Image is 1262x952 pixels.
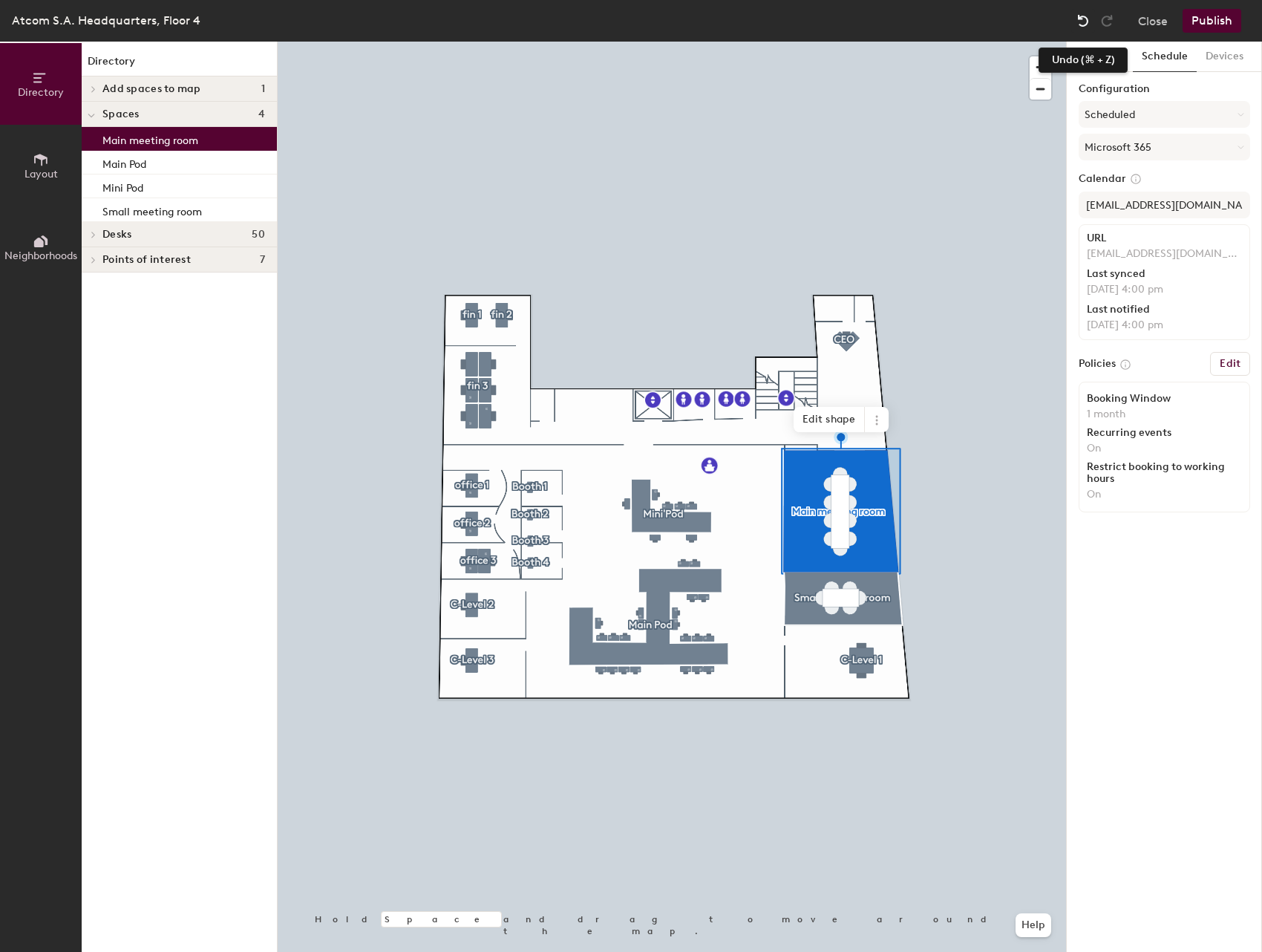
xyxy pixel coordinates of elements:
[1087,408,1242,421] p: 1 month
[1087,488,1242,501] p: On
[1079,358,1116,370] label: Policies
[1080,42,1133,72] button: Details
[1138,9,1168,33] button: Close
[82,53,277,76] h1: Directory
[1087,268,1242,280] div: Last synced
[1220,358,1240,370] h6: Edit
[1197,42,1252,72] button: Devices
[1087,393,1242,405] div: Booking Window
[260,254,265,266] span: 7
[1087,232,1242,244] div: URL
[1183,9,1241,33] button: Publish
[102,229,131,241] span: Desks
[1079,172,1250,186] label: Calendar
[1099,13,1114,28] img: Redo
[102,108,140,120] span: Spaces
[1079,134,1250,160] button: Microsoft 365
[1087,442,1242,455] p: On
[794,407,865,432] span: Edit shape
[1133,42,1197,72] button: Schedule
[1087,461,1242,485] div: Restrict booking to working hours
[1079,83,1250,95] label: Configuration
[252,229,265,241] span: 50
[1016,913,1051,937] button: Help
[1079,192,1250,218] input: Add calendar email
[18,86,64,99] span: Directory
[1079,101,1250,128] button: Scheduled
[102,130,198,147] p: Main meeting room
[261,83,265,95] span: 1
[1087,319,1242,332] p: [DATE] 4:00 pm
[102,177,143,195] p: Mini Pod
[102,254,191,266] span: Points of interest
[102,83,201,95] span: Add spaces to map
[1087,427,1242,439] div: Recurring events
[102,154,146,171] p: Main Pod
[1076,13,1091,28] img: Undo
[1087,247,1242,261] p: [EMAIL_ADDRESS][DOMAIN_NAME]
[102,201,202,218] p: Small meeting room
[24,168,58,180] span: Layout
[258,108,265,120] span: 4
[12,11,200,30] div: Atcom S.A. Headquarters, Floor 4
[1087,283,1242,296] p: [DATE] 4:00 pm
[1210,352,1250,376] button: Edit
[1087,304,1242,316] div: Last notified
[4,250,77,262] span: Neighborhoods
